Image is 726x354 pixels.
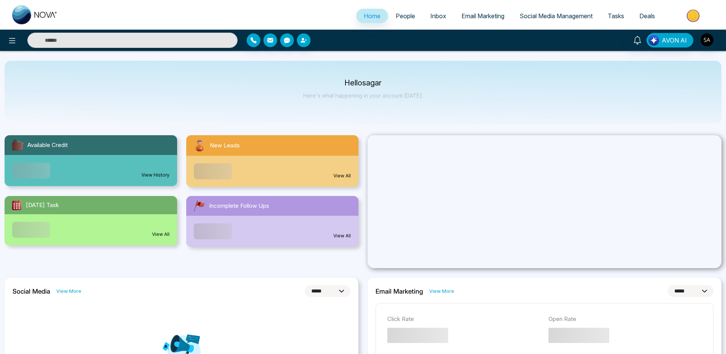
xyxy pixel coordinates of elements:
[429,288,454,295] a: View More
[182,135,363,187] a: New LeadsView All
[11,199,23,211] img: todayTask.svg
[152,231,170,238] a: View All
[56,288,81,295] a: View More
[632,9,663,23] a: Deals
[192,199,206,213] img: followUps.svg
[666,7,721,24] img: Market-place.gif
[303,92,423,99] p: Here's what happening in your account [DATE].
[12,5,58,24] img: Nova CRM Logo
[27,141,68,150] span: Available Credit
[662,36,687,45] span: AVON AI
[430,12,446,20] span: Inbox
[26,201,59,210] span: [DATE] Task
[461,12,504,20] span: Email Marketing
[364,12,380,20] span: Home
[647,33,693,47] button: AVON AI
[333,232,351,239] a: View All
[396,12,415,20] span: People
[13,288,50,295] h2: Social Media
[648,35,659,46] img: Lead Flow
[141,172,170,179] a: View History
[600,9,632,23] a: Tasks
[512,9,600,23] a: Social Media Management
[454,9,512,23] a: Email Marketing
[356,9,388,23] a: Home
[209,202,269,210] span: Incomplete Follow Ups
[548,315,702,324] p: Open Rate
[387,315,541,324] p: Click Rate
[182,196,363,247] a: Incomplete Follow UpsView All
[11,138,24,152] img: availableCredit.svg
[303,80,423,86] p: Hello sagar
[520,12,593,20] span: Social Media Management
[608,12,624,20] span: Tasks
[639,12,655,20] span: Deals
[192,138,207,153] img: newLeads.svg
[388,9,423,23] a: People
[376,288,423,295] h2: Email Marketing
[210,141,240,150] span: New Leads
[333,172,351,179] a: View All
[701,33,713,46] img: User Avatar
[423,9,454,23] a: Inbox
